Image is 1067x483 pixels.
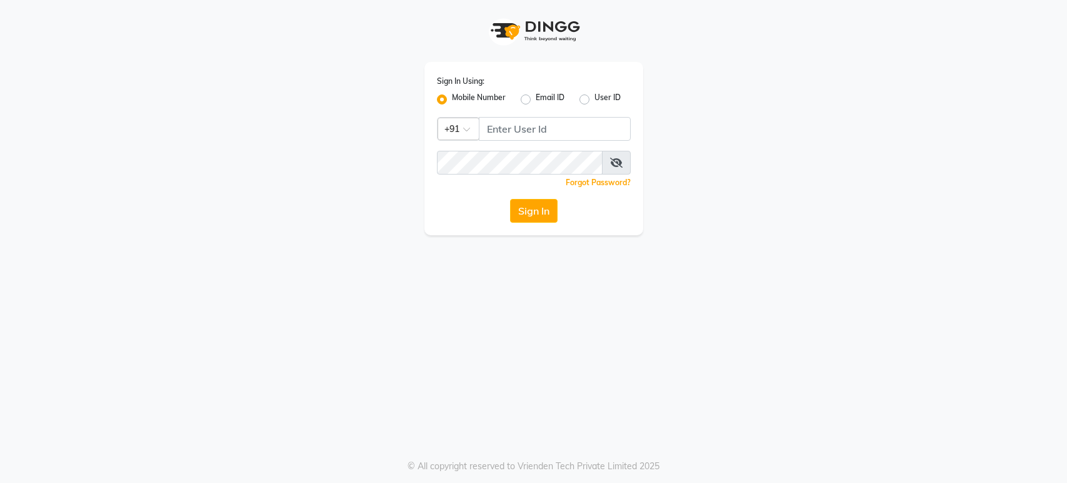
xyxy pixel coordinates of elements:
label: Mobile Number [452,92,506,107]
img: logo1.svg [484,13,584,49]
input: Username [479,117,631,141]
button: Sign In [510,199,558,223]
label: Email ID [536,92,564,107]
input: Username [437,151,603,175]
a: Forgot Password? [566,178,631,187]
label: Sign In Using: [437,76,484,87]
label: User ID [594,92,621,107]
